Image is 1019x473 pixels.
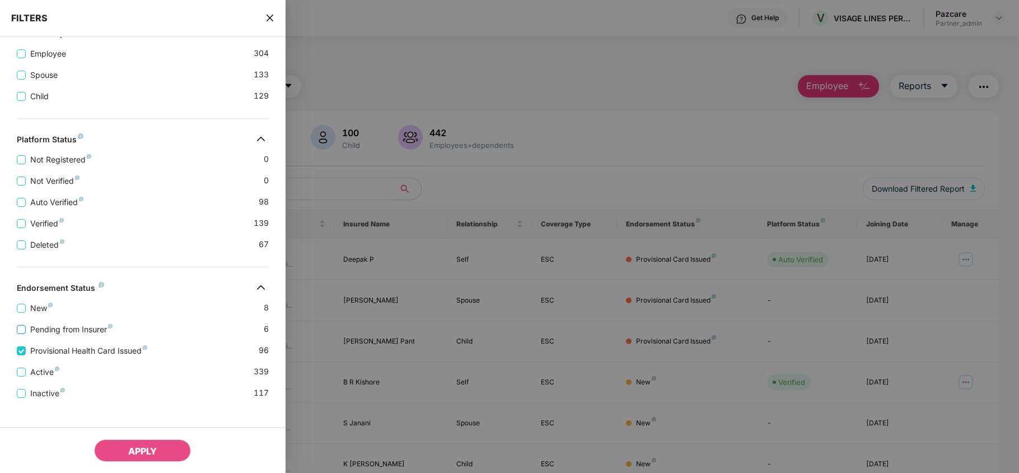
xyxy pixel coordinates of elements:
[26,323,117,336] span: Pending from Insurer
[26,345,152,357] span: Provisional Health Card Issued
[17,135,83,148] div: Platform Status
[264,302,269,314] span: 8
[99,282,104,287] img: svg+xml;base64,PHN2ZyB4bWxucz0iaHR0cDovL3d3dy53My5vcmcvMjAwMC9zdmciIHdpZHRoPSI4IiBoZWlnaHQ9IjgiIH...
[264,174,269,187] span: 0
[254,68,269,81] span: 133
[26,217,68,230] span: Verified
[26,387,69,400] span: Inactive
[259,238,269,251] span: 67
[26,196,88,208] span: Auto Verified
[26,90,53,103] span: Child
[75,175,80,180] img: svg+xml;base64,PHN2ZyB4bWxucz0iaHR0cDovL3d3dy53My5vcmcvMjAwMC9zdmciIHdpZHRoPSI4IiBoZWlnaHQ9IjgiIH...
[26,69,62,81] span: Spouse
[17,283,104,296] div: Endorsement Status
[26,154,96,166] span: Not Registered
[143,345,147,350] img: svg+xml;base64,PHN2ZyB4bWxucz0iaHR0cDovL3d3dy53My5vcmcvMjAwMC9zdmciIHdpZHRoPSI4IiBoZWlnaHQ9IjgiIH...
[48,303,53,307] img: svg+xml;base64,PHN2ZyB4bWxucz0iaHR0cDovL3d3dy53My5vcmcvMjAwMC9zdmciIHdpZHRoPSI4IiBoZWlnaHQ9IjgiIH...
[264,153,269,166] span: 0
[259,196,269,208] span: 98
[55,367,59,371] img: svg+xml;base64,PHN2ZyB4bWxucz0iaHR0cDovL3d3dy53My5vcmcvMjAwMC9zdmciIHdpZHRoPSI4IiBoZWlnaHQ9IjgiIH...
[59,218,64,222] img: svg+xml;base64,PHN2ZyB4bWxucz0iaHR0cDovL3d3dy53My5vcmcvMjAwMC9zdmciIHdpZHRoPSI4IiBoZWlnaHQ9IjgiIH...
[254,47,269,60] span: 304
[252,130,270,148] img: svg+xml;base64,PHN2ZyB4bWxucz0iaHR0cDovL3d3dy53My5vcmcvMjAwMC9zdmciIHdpZHRoPSIzMiIgaGVpZ2h0PSIzMi...
[94,439,191,462] button: APPLY
[265,12,274,24] span: close
[60,388,65,392] img: svg+xml;base64,PHN2ZyB4bWxucz0iaHR0cDovL3d3dy53My5vcmcvMjAwMC9zdmciIHdpZHRoPSI4IiBoZWlnaHQ9IjgiIH...
[264,323,269,336] span: 6
[26,366,64,378] span: Active
[26,48,71,60] span: Employee
[252,279,270,296] img: svg+xml;base64,PHN2ZyB4bWxucz0iaHR0cDovL3d3dy53My5vcmcvMjAwMC9zdmciIHdpZHRoPSIzMiIgaGVpZ2h0PSIzMi...
[259,344,269,357] span: 96
[26,302,57,314] span: New
[26,239,69,251] span: Deleted
[128,446,157,457] span: APPLY
[79,197,83,201] img: svg+xml;base64,PHN2ZyB4bWxucz0iaHR0cDovL3d3dy53My5vcmcvMjAwMC9zdmciIHdpZHRoPSI4IiBoZWlnaHQ9IjgiIH...
[60,239,64,244] img: svg+xml;base64,PHN2ZyB4bWxucz0iaHR0cDovL3d3dy53My5vcmcvMjAwMC9zdmciIHdpZHRoPSI4IiBoZWlnaHQ9IjgiIH...
[254,217,269,230] span: 139
[87,154,91,159] img: svg+xml;base64,PHN2ZyB4bWxucz0iaHR0cDovL3d3dy53My5vcmcvMjAwMC9zdmciIHdpZHRoPSI4IiBoZWlnaHQ9IjgiIH...
[254,387,269,400] span: 117
[254,90,269,103] span: 129
[254,365,269,378] span: 339
[108,324,113,328] img: svg+xml;base64,PHN2ZyB4bWxucz0iaHR0cDovL3d3dy53My5vcmcvMjAwMC9zdmciIHdpZHRoPSI4IiBoZWlnaHQ9IjgiIH...
[11,12,48,24] span: FILTERS
[26,175,84,187] span: Not Verified
[78,133,83,139] img: svg+xml;base64,PHN2ZyB4bWxucz0iaHR0cDovL3d3dy53My5vcmcvMjAwMC9zdmciIHdpZHRoPSI4IiBoZWlnaHQ9IjgiIH...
